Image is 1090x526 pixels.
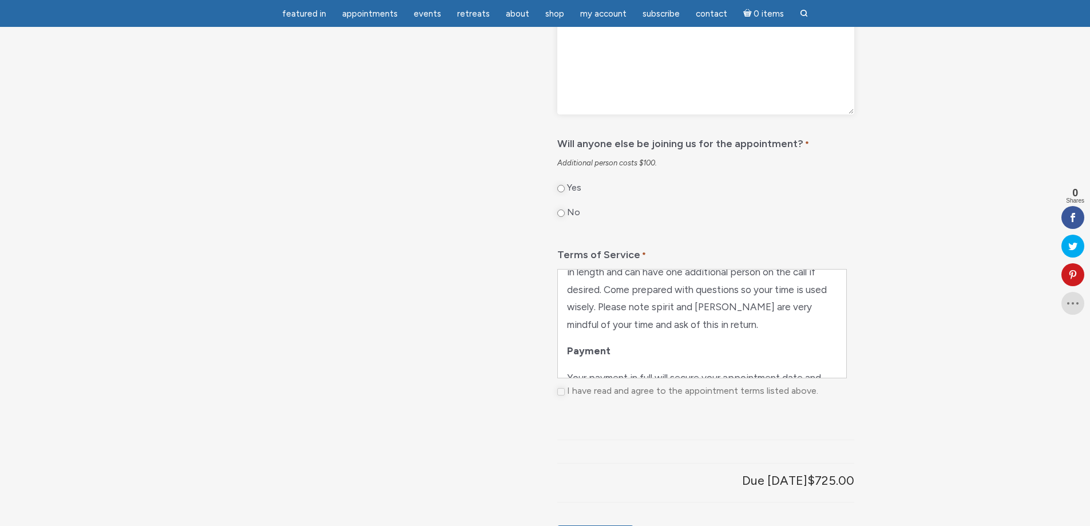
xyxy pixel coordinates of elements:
[335,3,405,25] a: Appointments
[457,9,490,19] span: Retreats
[567,246,837,334] p: Sessions are $725 per hour. Readings (sessions) are one hour in length and can have one additiona...
[1066,188,1084,198] span: 0
[567,345,611,357] b: Payment
[545,9,564,19] span: Shop
[407,3,448,25] a: Events
[1066,198,1084,204] span: Shares
[567,369,837,492] p: Your payment in full will secure your appointment date and time. If you need to re-schedule your ...
[636,3,687,25] a: Subscribe
[414,9,441,19] span: Events
[282,9,326,19] span: featured in
[807,473,854,488] span: $725.00
[580,9,627,19] span: My Account
[538,3,571,25] a: Shop
[643,9,680,19] span: Subscribe
[499,3,536,25] a: About
[557,240,854,265] legend: Terms of Service
[573,3,633,25] a: My Account
[743,9,754,19] i: Cart
[567,385,818,397] label: I have read and agree to the appointment terms listed above.
[736,2,791,25] a: Cart0 items
[567,207,580,219] label: No
[557,129,854,154] legend: Will anyone else be joining us for the appointment?
[557,158,854,168] div: Additional person costs $100.
[567,182,581,194] label: Yes
[506,9,529,19] span: About
[696,9,727,19] span: Contact
[754,10,784,18] span: 0 items
[742,469,854,492] p: Due [DATE]
[450,3,497,25] a: Retreats
[275,3,333,25] a: featured in
[342,9,398,19] span: Appointments
[689,3,734,25] a: Contact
